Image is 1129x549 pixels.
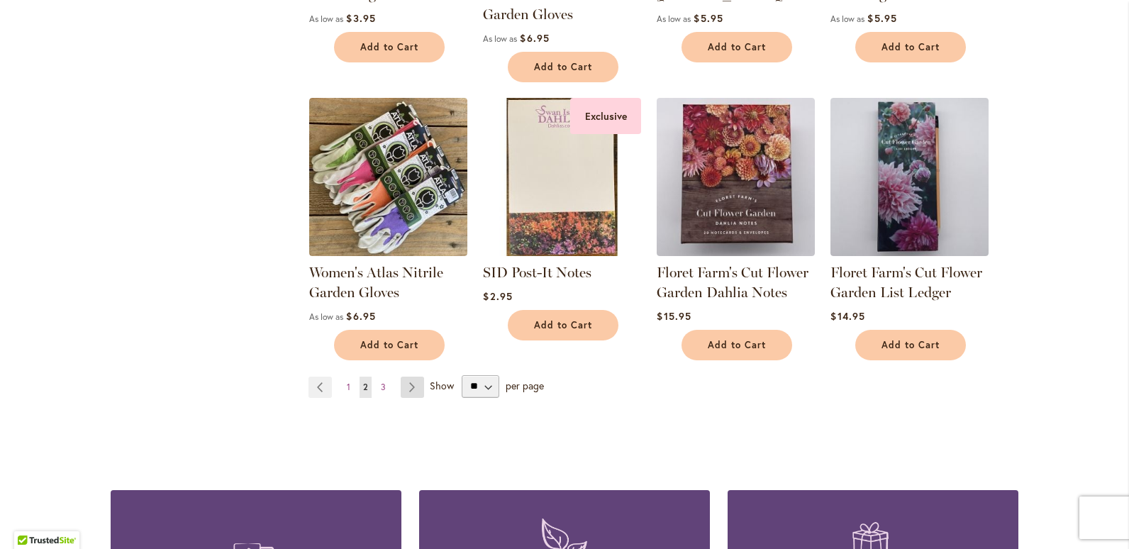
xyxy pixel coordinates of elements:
[657,98,815,256] img: Floret Farm's Cut Flower Garden Dahlia Notes - FRONT
[483,289,512,303] span: $2.95
[657,264,808,301] a: Floret Farm's Cut Flower Garden Dahlia Notes
[508,52,618,82] button: Add to Cart
[708,339,766,351] span: Add to Cart
[830,264,982,301] a: Floret Farm's Cut Flower Garden List Ledger
[334,32,445,62] button: Add to Cart
[694,11,723,25] span: $5.95
[346,11,375,25] span: $3.95
[657,13,691,24] span: As low as
[682,32,792,62] button: Add to Cart
[520,31,549,45] span: $6.95
[309,311,343,322] span: As low as
[377,377,389,398] a: 3
[309,264,443,301] a: Women's Atlas Nitrile Garden Gloves
[360,339,418,351] span: Add to Cart
[830,98,989,256] img: Floret Farm's Cut Flower Garden List Ledger - FRONT
[309,245,467,259] a: Women's Atlas Nitrile Gloves in 4 sizes
[483,245,641,259] a: SID POST-IT NOTES Exclusive
[830,245,989,259] a: Floret Farm's Cut Flower Garden List Ledger - FRONT
[483,264,591,281] a: SID Post-It Notes
[360,41,418,53] span: Add to Cart
[657,309,691,323] span: $15.95
[483,33,517,44] span: As low as
[430,378,454,392] span: Show
[570,98,641,134] div: Exclusive
[657,245,815,259] a: Floret Farm's Cut Flower Garden Dahlia Notes - FRONT
[830,13,864,24] span: As low as
[830,309,864,323] span: $14.95
[881,339,940,351] span: Add to Cart
[534,319,592,331] span: Add to Cart
[11,499,50,538] iframe: Launch Accessibility Center
[347,382,350,392] span: 1
[309,13,343,24] span: As low as
[682,330,792,360] button: Add to Cart
[381,382,386,392] span: 3
[708,41,766,53] span: Add to Cart
[855,330,966,360] button: Add to Cart
[506,378,544,392] span: per page
[867,11,896,25] span: $5.95
[855,32,966,62] button: Add to Cart
[508,310,618,340] button: Add to Cart
[346,309,375,323] span: $6.95
[483,98,641,256] img: SID POST-IT NOTES
[334,330,445,360] button: Add to Cart
[534,61,592,73] span: Add to Cart
[309,98,467,256] img: Women's Atlas Nitrile Gloves in 4 sizes
[363,382,368,392] span: 2
[343,377,354,398] a: 1
[881,41,940,53] span: Add to Cart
